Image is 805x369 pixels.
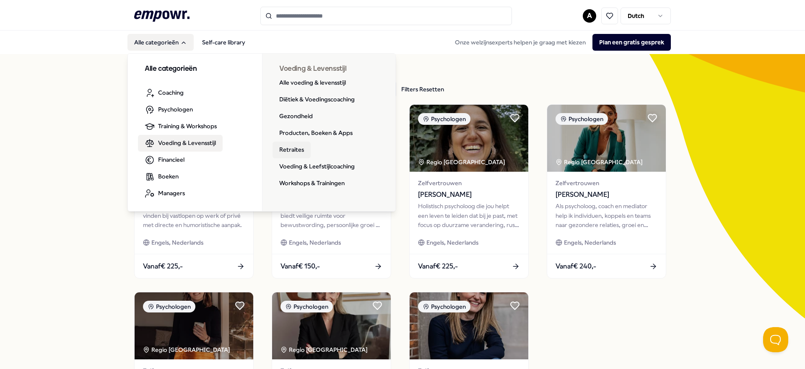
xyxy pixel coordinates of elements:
span: Engels, Nederlands [564,238,616,247]
a: Training & Workshops [138,118,223,135]
a: Managers [138,185,192,202]
div: Psychologen [418,301,470,312]
div: Holistisch psycholoog die jou helpt een leven te leiden dat bij je past, met focus op duurzame ve... [418,201,520,230]
a: Psychologen [138,101,200,118]
div: Alle categorieën [128,54,396,212]
div: Filters Resetten [401,85,444,94]
span: Zelfvertrouwen [556,178,657,188]
div: Psychologen [280,301,333,312]
h3: Alle categorieën [145,64,245,75]
span: Psychologen [158,105,193,114]
div: Psychotherapeut helpt mensen balans vinden bij vastlopen op werk of privé met directe en humorist... [143,201,245,230]
div: Psychologen [418,113,470,125]
div: Als psycholoog, coach en mediator help ik individuen, koppels en teams naar gezondere relaties, g... [556,201,657,230]
a: Retraites [273,142,311,158]
div: Regio [GEOGRAPHIC_DATA] [280,345,369,354]
iframe: Help Scout Beacon - Open [763,327,788,352]
span: Financieel [158,155,184,164]
a: Alle voeding & levensstijl [273,75,353,91]
span: Vanaf € 150,- [280,261,320,272]
a: package imagePsychologenRegio [GEOGRAPHIC_DATA] Zelfvertrouwen[PERSON_NAME]Holistisch psycholoog ... [409,104,529,279]
h3: Voeding & Levensstijl [279,64,379,75]
a: Producten, Boeken & Apps [273,125,359,142]
img: package image [272,292,391,359]
a: Workshops & Trainingen [273,175,351,192]
span: Boeken [158,172,179,181]
img: package image [135,292,253,359]
div: Psycholoog en systeemtherapeut biedt veilige ruimte voor bewustwording, persoonlijke groei en men... [280,201,382,230]
span: [PERSON_NAME] [418,189,520,200]
button: Alle categorieën [127,34,194,51]
span: Coaching [158,88,184,97]
a: Voeding & Levensstijl [138,135,223,152]
a: Financieel [138,152,191,168]
span: Voeding & Levensstijl [158,138,216,147]
nav: Main [127,34,252,51]
a: Self-care library [195,34,252,51]
span: [PERSON_NAME] [556,189,657,200]
button: Plan een gratis gesprek [592,34,671,51]
span: Zelfvertrouwen [418,178,520,188]
div: Psychologen [556,113,608,125]
div: Regio [GEOGRAPHIC_DATA] [556,157,644,167]
img: package image [410,292,528,359]
span: Vanaf € 240,- [556,261,596,272]
a: Gezondheid [273,108,319,125]
div: Onze welzijnsexperts helpen je graag met kiezen [448,34,671,51]
img: package image [410,105,528,172]
span: Engels, Nederlands [289,238,341,247]
input: Search for products, categories or subcategories [260,7,512,25]
span: Managers [158,188,185,198]
a: Voeding & Leefstijlcoaching [273,158,361,175]
a: package imagePsychologenRegio [GEOGRAPHIC_DATA] Zelfvertrouwen[PERSON_NAME]Als psycholoog, coach ... [547,104,666,279]
span: Training & Workshops [158,121,217,131]
img: package image [547,105,666,172]
span: Engels, Nederlands [426,238,478,247]
button: A [583,9,596,23]
span: Vanaf € 225,- [418,261,458,272]
span: Vanaf € 225,- [143,261,183,272]
a: Boeken [138,168,185,185]
div: Regio [GEOGRAPHIC_DATA] [143,345,231,354]
a: Diëtiek & Voedingscoaching [273,91,361,108]
div: Regio [GEOGRAPHIC_DATA] [418,157,506,167]
a: Coaching [138,85,190,101]
span: Engels, Nederlands [151,238,203,247]
div: Psychologen [143,301,195,312]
